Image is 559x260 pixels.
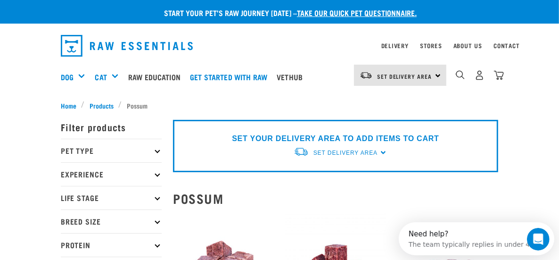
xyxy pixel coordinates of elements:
[126,58,188,96] a: Raw Education
[456,70,465,79] img: home-icon-1@2x.png
[297,10,417,15] a: take our quick pet questionnaire.
[494,70,504,80] img: home-icon@2x.png
[173,191,498,206] h2: Possum
[61,115,162,139] p: Filter products
[10,8,135,16] div: Need help?
[61,101,82,110] a: Home
[399,222,554,255] iframe: Intercom live chat discovery launcher
[61,139,162,162] p: Pet Type
[360,71,372,80] img: van-moving.png
[85,101,119,110] a: Products
[294,147,309,157] img: van-moving.png
[232,133,439,144] p: SET YOUR DELIVERY AREA TO ADD ITEMS TO CART
[381,44,409,47] a: Delivery
[61,233,162,257] p: Protein
[313,150,378,156] span: Set Delivery Area
[377,75,432,78] span: Set Delivery Area
[61,71,74,83] a: Dog
[493,44,520,47] a: Contact
[61,35,193,57] img: Raw Essentials Logo
[61,101,498,110] nav: breadcrumbs
[274,58,310,96] a: Vethub
[95,71,107,83] a: Cat
[61,186,162,210] p: Life Stage
[420,44,442,47] a: Stores
[61,101,76,110] span: Home
[61,162,162,186] p: Experience
[188,58,274,96] a: Get started with Raw
[453,44,482,47] a: About Us
[4,4,163,30] div: Open Intercom Messenger
[475,70,485,80] img: user.png
[527,228,550,251] iframe: Intercom live chat
[53,31,506,60] nav: dropdown navigation
[61,210,162,233] p: Breed Size
[90,101,114,110] span: Products
[10,16,135,25] div: The team typically replies in under 4h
